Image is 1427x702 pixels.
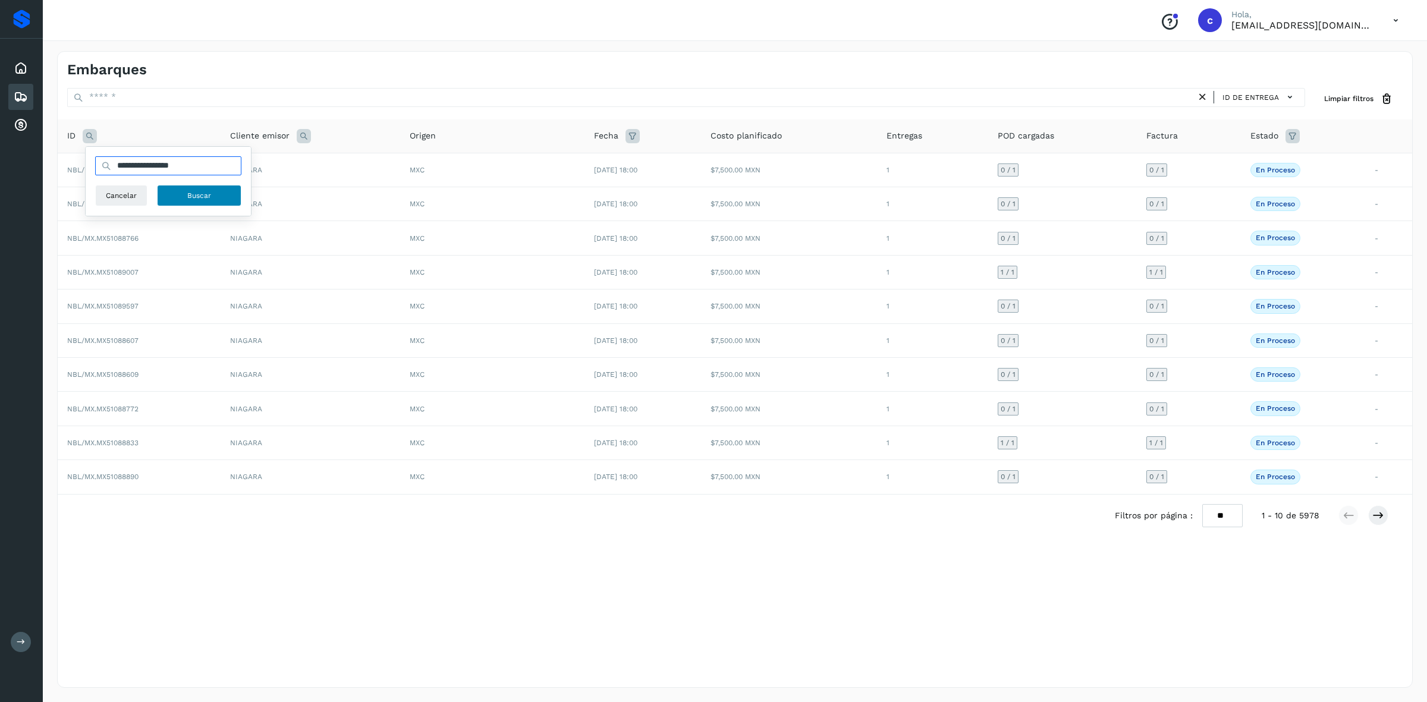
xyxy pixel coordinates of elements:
td: - [1365,221,1412,255]
span: 0 / 1 [1149,405,1164,413]
span: NBL/MX.MX51089568 [67,166,139,174]
p: En proceso [1256,336,1295,345]
span: 0 / 1 [1149,200,1164,207]
p: En proceso [1256,473,1295,481]
span: 0 / 1 [1149,166,1164,174]
td: - [1365,187,1412,221]
p: En proceso [1256,200,1295,208]
button: Limpiar filtros [1315,88,1403,110]
span: NBL/MX.MX51089007 [67,268,139,276]
td: - [1365,460,1412,494]
span: POD cargadas [998,130,1054,142]
span: NBL/MX.MX51088766 [67,234,139,243]
span: [DATE] 18:00 [594,336,637,345]
span: MXC [410,234,425,243]
span: [DATE] 18:00 [594,268,637,276]
td: 1 [877,460,988,494]
h4: Embarques [67,61,147,78]
span: [DATE] 18:00 [594,166,637,174]
p: En proceso [1256,439,1295,447]
span: [DATE] 18:00 [594,234,637,243]
td: NIAGARA [221,289,401,323]
span: MXC [410,166,425,174]
div: Inicio [8,55,33,81]
span: 1 / 1 [1001,439,1014,446]
span: Limpiar filtros [1324,93,1373,104]
td: - [1365,289,1412,323]
span: Entregas [887,130,922,142]
span: 1 - 10 de 5978 [1262,509,1319,522]
span: 0 / 1 [1001,303,1016,310]
td: NIAGARA [221,323,401,357]
span: MXC [410,473,425,481]
td: - [1365,426,1412,459]
span: ID de entrega [1222,92,1279,103]
span: 1 / 1 [1001,269,1014,276]
span: 0 / 1 [1001,371,1016,378]
span: MXC [410,405,425,413]
span: Costo planificado [711,130,782,142]
td: NIAGARA [221,187,401,221]
p: En proceso [1256,404,1295,413]
span: [DATE] 18:00 [594,473,637,481]
span: 0 / 1 [1149,473,1164,480]
p: En proceso [1256,370,1295,379]
td: - [1365,392,1412,426]
span: Cliente emisor [230,130,290,142]
td: NIAGARA [221,153,401,187]
span: NBL/MX.MX51088833 [67,439,139,447]
td: 1 [877,289,988,323]
td: $7,500.00 MXN [701,323,876,357]
span: NBL/MX.MX51089597 [67,302,139,310]
span: [DATE] 18:00 [594,302,637,310]
td: $7,500.00 MXN [701,392,876,426]
p: En proceso [1256,302,1295,310]
span: [DATE] 18:00 [594,200,637,208]
td: 1 [877,187,988,221]
td: $7,500.00 MXN [701,460,876,494]
td: 1 [877,221,988,255]
span: 0 / 1 [1149,371,1164,378]
td: $7,500.00 MXN [701,289,876,323]
span: Estado [1250,130,1278,142]
td: $7,500.00 MXN [701,221,876,255]
span: MXC [410,336,425,345]
span: 0 / 1 [1001,200,1016,207]
span: 0 / 1 [1149,337,1164,344]
td: 1 [877,255,988,289]
span: [DATE] 18:00 [594,405,637,413]
span: 0 / 1 [1149,303,1164,310]
td: - [1365,323,1412,357]
td: NIAGARA [221,358,401,392]
span: MXC [410,370,425,379]
p: Hola, [1231,10,1374,20]
div: Cuentas por cobrar [8,112,33,138]
p: En proceso [1256,268,1295,276]
td: - [1365,153,1412,187]
span: 0 / 1 [1001,473,1016,480]
p: En proceso [1256,166,1295,174]
td: $7,500.00 MXN [701,255,876,289]
p: cuentas3@enlacesmet.com.mx [1231,20,1374,31]
p: En proceso [1256,234,1295,242]
td: NIAGARA [221,460,401,494]
td: $7,500.00 MXN [701,153,876,187]
td: NIAGARA [221,392,401,426]
span: ID [67,130,76,142]
span: NBL/MX.MX51088607 [67,336,139,345]
span: NBL/MX.MX51088772 [67,405,139,413]
span: NBL/MX.MX51088609 [67,370,139,379]
span: [DATE] 18:00 [594,370,637,379]
span: MXC [410,268,425,276]
span: NBL/MX.MX51089562 [67,200,139,208]
span: [DATE] 18:00 [594,439,637,447]
td: 1 [877,426,988,459]
span: 0 / 1 [1001,337,1016,344]
td: NIAGARA [221,255,401,289]
span: 0 / 1 [1001,405,1016,413]
td: 1 [877,153,988,187]
td: 1 [877,392,988,426]
td: 1 [877,358,988,392]
span: MXC [410,439,425,447]
span: 0 / 1 [1149,235,1164,242]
